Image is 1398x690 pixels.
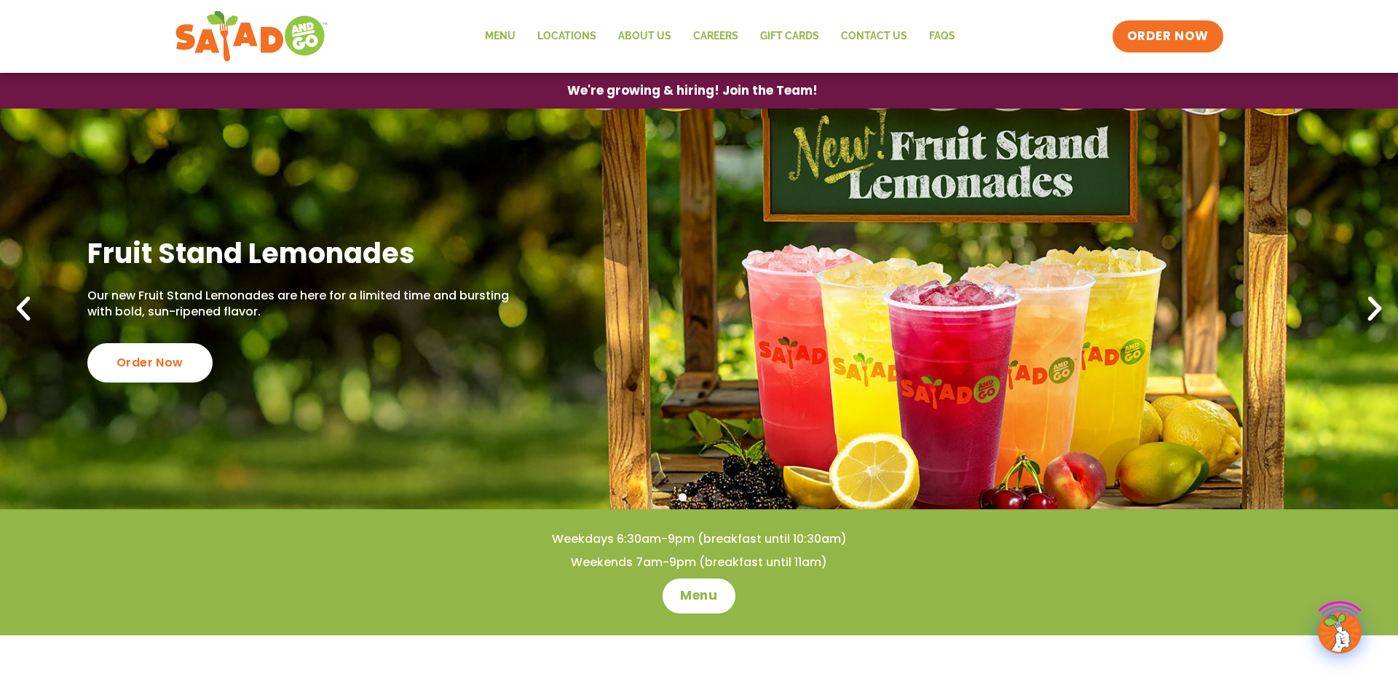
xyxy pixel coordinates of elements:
[680,587,717,605] span: Menu
[682,20,749,53] a: Careers
[474,20,526,53] a: Menu
[474,20,966,53] nav: Menu
[1359,293,1391,325] div: Next slide
[663,579,735,613] a: Menu
[567,85,818,97] span: We're growing & hiring! Join the Team!
[87,288,520,321] p: Our new Fruit Stand Lemonades are here for a limited time and bursting with bold, sun-ripened fla...
[7,293,39,325] div: Previous slide
[679,493,687,501] span: Go to slide 1
[830,20,918,53] a: Contact Us
[749,20,830,53] a: GIFT CARDS
[29,531,1369,547] h4: Weekdays 6:30am-9pm (breakfast until 10:30am)
[1113,20,1223,52] a: ORDER NOW
[918,20,966,53] a: FAQs
[607,20,682,53] a: About Us
[712,493,720,501] span: Go to slide 3
[695,493,703,501] span: Go to slide 2
[175,7,328,66] img: new-SAG-logo-768×292
[29,554,1369,571] h4: Weekends 7am-9pm (breakfast until 11am)
[526,20,607,53] a: Locations
[87,235,520,271] h2: Fruit Stand Lemonades
[1127,28,1209,45] span: ORDER NOW
[545,74,840,108] a: We're growing & hiring! Join the Team!
[87,343,213,383] div: Order Now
